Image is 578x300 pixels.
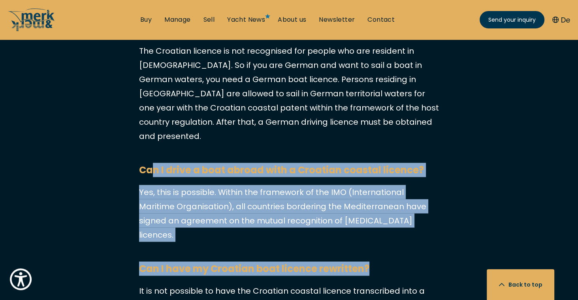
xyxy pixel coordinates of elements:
[8,266,34,292] button: Show Accessibility Preferences
[164,15,190,24] a: Manage
[139,44,439,143] p: The Croatian licence is not recognised for people who are resident in [DEMOGRAPHIC_DATA]. So if y...
[139,185,439,242] p: Yes, this is possible. Within the framework of the IMO (International Maritime Organisation), all...
[319,15,355,24] a: Newsletter
[227,15,265,24] a: Yacht News
[139,262,369,275] strong: Can I have my Croatian boat licence rewritten?
[367,15,395,24] a: Contact
[140,15,152,24] a: Buy
[552,15,570,25] button: De
[488,16,536,24] span: Send your inquiry
[8,25,55,34] a: /
[139,163,424,176] strong: Can I drive a boat abroad with a Croatian coastal licence?
[487,269,554,300] button: Back to top
[203,15,215,24] a: Sell
[480,11,544,28] a: Send your inquiry
[278,15,306,24] a: About us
